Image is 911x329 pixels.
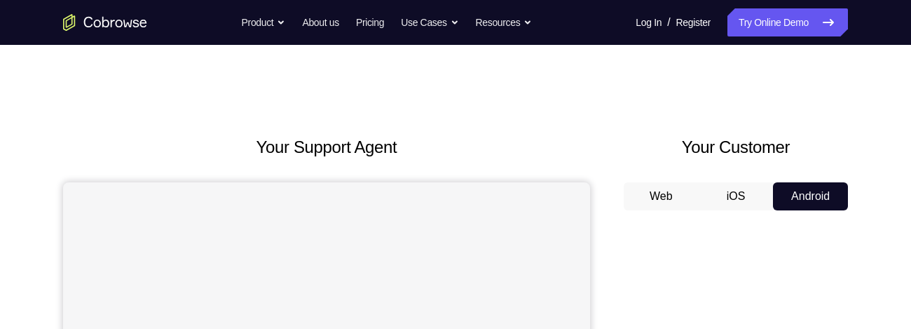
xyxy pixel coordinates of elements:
button: Product [242,8,286,36]
button: Web [624,182,699,210]
a: About us [302,8,338,36]
button: iOS [699,182,774,210]
a: Log In [636,8,662,36]
button: Android [773,182,848,210]
h2: Your Support Agent [63,135,590,160]
button: Resources [476,8,533,36]
a: Go to the home page [63,14,147,31]
span: / [667,14,670,31]
a: Try Online Demo [727,8,848,36]
button: Use Cases [401,8,458,36]
a: Register [676,8,711,36]
a: Pricing [356,8,384,36]
h2: Your Customer [624,135,848,160]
